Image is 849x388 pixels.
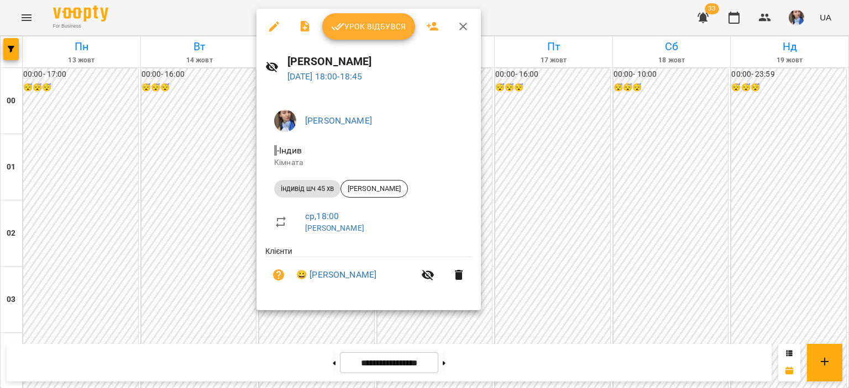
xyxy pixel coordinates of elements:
button: Урок відбувся [322,13,415,40]
ul: Клієнти [265,246,472,297]
h6: [PERSON_NAME] [287,53,472,70]
span: Урок відбувся [331,20,406,33]
span: індивід шч 45 хв [274,184,340,194]
a: [DATE] 18:00-18:45 [287,71,363,82]
span: - Індив [274,145,304,156]
a: 😀 [PERSON_NAME] [296,268,376,281]
a: [PERSON_NAME] [305,224,364,232]
span: [PERSON_NAME] [341,184,407,194]
button: Візит ще не сплачено. Додати оплату? [265,262,292,288]
p: Кімната [274,157,463,168]
div: [PERSON_NAME] [340,180,408,198]
img: 727e98639bf378bfedd43b4b44319584.jpeg [274,110,296,132]
a: ср , 18:00 [305,211,339,221]
a: [PERSON_NAME] [305,115,372,126]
